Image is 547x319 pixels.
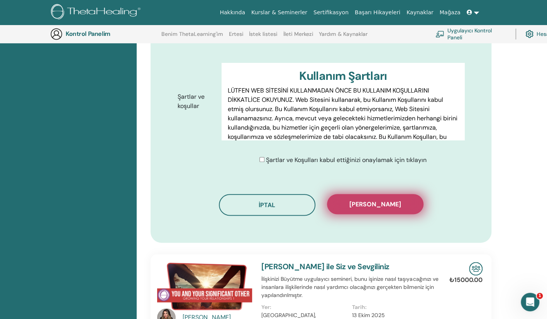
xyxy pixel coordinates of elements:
span: 1 [537,293,543,299]
span: İptal [259,201,275,209]
img: generic-user-icon.jpg [50,28,63,40]
p: LÜTFEN WEB SİTESİNİ KULLANMADAN ÖNCE BU KULLANIM KOŞULLARINI DİKKATLİCE OKUYUNUZ. Web Sitesini ku... [228,86,458,160]
a: Sertifikasyon [310,5,352,20]
a: Ertesi [229,31,244,43]
label: Şartlar ve koşullar [172,89,222,113]
a: Benim ThetaLearning'im [161,31,223,43]
span: [PERSON_NAME] [349,200,401,208]
a: Başarı Hikayeleri [352,5,403,20]
a: Kurslar & Seminerler [248,5,310,20]
img: In-Person Seminar [469,262,483,275]
a: Yardım & Kaynaklar [319,31,367,43]
font: Uygulayıcı Kontrol Paneli [447,27,506,41]
p: İlişkinizi Büyütme uygulayıcı semineri, bunu işinize nasıl taşıyacağınızı ve insanlara ilişkileri... [261,275,442,299]
a: Hakkında [217,5,248,20]
img: cog.svg [525,28,533,40]
p: Yer: [261,303,347,311]
button: [PERSON_NAME] [327,194,423,214]
p: ₺15000.00 [449,275,483,285]
a: İstek listesi [249,31,278,43]
img: logo.png [51,4,143,21]
iframe: Intercom live chat [521,293,539,311]
a: [PERSON_NAME] ile Siz ve Sevgiliniz [261,262,389,272]
a: Mağaza [436,5,463,20]
a: İleti Merkezi [283,31,313,43]
p: Tarih: [352,303,438,311]
img: chalkboard-teacher.svg [435,30,444,37]
h3: Kontrol Panelim [66,30,143,37]
button: İptal [219,194,315,216]
a: Kaynaklar [403,5,437,20]
a: Uygulayıcı Kontrol Paneli [435,25,506,42]
img: Siz ve Sevgiliniz [157,262,252,311]
span: Şartlar ve Koşulları kabul ettiğinizi onaylamak için tıklayın [266,156,427,164]
h3: Kullanım Şartları [228,69,458,83]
